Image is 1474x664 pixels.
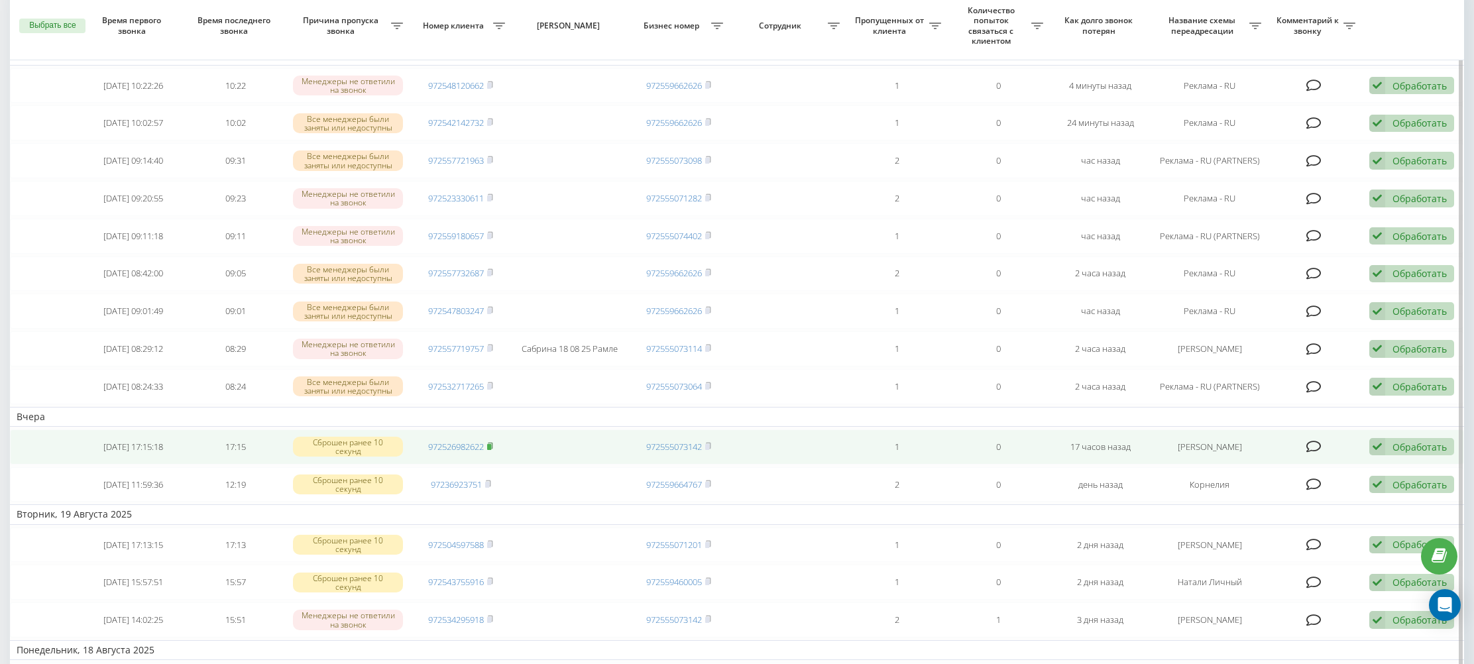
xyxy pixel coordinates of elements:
[184,68,286,103] td: 10:22
[19,19,85,33] button: Выбрать все
[184,565,286,600] td: 15:57
[1392,80,1447,92] div: Обработать
[1151,602,1268,637] td: [PERSON_NAME]
[1151,181,1268,216] td: Реклама - RU
[428,343,484,355] a: 972557719757
[428,267,484,279] a: 972557732687
[846,602,948,637] td: 2
[428,576,484,588] a: 972543755916
[512,331,628,366] td: Сабрина 18 08 25 Рамле
[853,15,930,36] span: Пропущенных от клиента
[83,429,185,465] td: [DATE] 17:15:18
[948,602,1050,637] td: 1
[948,256,1050,292] td: 0
[184,467,286,502] td: 12:19
[83,369,185,404] td: [DATE] 08:24:33
[428,80,484,91] a: 972548120662
[83,602,185,637] td: [DATE] 14:02:25
[1050,565,1152,600] td: 2 дня назад
[1151,105,1268,140] td: Реклама - RU
[1050,256,1152,292] td: 2 часа назад
[846,429,948,465] td: 1
[646,154,702,166] a: 972555073098
[1050,369,1152,404] td: 2 часа назад
[846,331,948,366] td: 1
[646,305,702,317] a: 972559662626
[196,15,275,36] span: Время последнего звонка
[184,369,286,404] td: 08:24
[293,573,403,592] div: Сброшен ранее 10 секунд
[646,192,702,204] a: 972555071282
[846,181,948,216] td: 2
[293,264,403,284] div: Все менеджеры были заняты или недоступны
[1392,154,1447,167] div: Обработать
[634,21,711,31] span: Бизнес номер
[1151,527,1268,563] td: [PERSON_NAME]
[184,294,286,329] td: 09:01
[846,467,948,502] td: 2
[1392,267,1447,280] div: Обработать
[293,188,403,208] div: Менеджеры не ответили на звонок
[1060,15,1140,36] span: Как долго звонок потерян
[1429,589,1461,621] div: Open Intercom Messenger
[1392,538,1447,551] div: Обработать
[83,143,185,178] td: [DATE] 09:14:40
[846,68,948,103] td: 1
[1392,478,1447,491] div: Обработать
[1151,565,1268,600] td: Натали Личный
[184,105,286,140] td: 10:02
[83,331,185,366] td: [DATE] 08:29:12
[1050,294,1152,329] td: час назад
[83,181,185,216] td: [DATE] 09:20:55
[184,602,286,637] td: 15:51
[1050,331,1152,366] td: 2 часа назад
[1392,380,1447,393] div: Обработать
[846,294,948,329] td: 1
[184,256,286,292] td: 09:05
[846,219,948,254] td: 1
[184,181,286,216] td: 09:23
[646,614,702,626] a: 972555073142
[1050,143,1152,178] td: час назад
[83,294,185,329] td: [DATE] 09:01:49
[1392,576,1447,588] div: Обработать
[846,369,948,404] td: 1
[948,294,1050,329] td: 0
[1151,429,1268,465] td: [PERSON_NAME]
[83,68,185,103] td: [DATE] 10:22:26
[428,230,484,242] a: 972559180657
[1050,602,1152,637] td: 3 дня назад
[293,610,403,630] div: Менеджеры не ответили на звонок
[83,105,185,140] td: [DATE] 10:02:57
[428,117,484,129] a: 972542142732
[10,504,1464,524] td: Вторник, 19 Августа 2025
[846,527,948,563] td: 1
[1151,369,1268,404] td: Реклама - RU (PARTNERS)
[1275,15,1344,36] span: Комментарий к звонку
[83,256,185,292] td: [DATE] 08:42:00
[293,339,403,359] div: Менеджеры не ответили на звонок
[83,467,185,502] td: [DATE] 11:59:36
[1050,219,1152,254] td: час назад
[293,437,403,457] div: Сброшен ранее 10 секунд
[1392,305,1447,317] div: Обработать
[736,21,828,31] span: Сотрудник
[646,230,702,242] a: 972555074402
[428,614,484,626] a: 972534295918
[948,105,1050,140] td: 0
[1050,429,1152,465] td: 17 часов назад
[1151,331,1268,366] td: [PERSON_NAME]
[416,21,493,31] span: Номер клиента
[184,429,286,465] td: 17:15
[948,565,1050,600] td: 0
[1392,614,1447,626] div: Обработать
[646,441,702,453] a: 972555073142
[646,539,702,551] a: 972555071201
[646,117,702,129] a: 972559662626
[954,5,1031,46] span: Количество попыток связаться с клиентом
[1151,467,1268,502] td: Корнелия
[428,539,484,551] a: 972504597588
[293,535,403,555] div: Сброшен ранее 10 секунд
[646,80,702,91] a: 972559662626
[646,267,702,279] a: 972559662626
